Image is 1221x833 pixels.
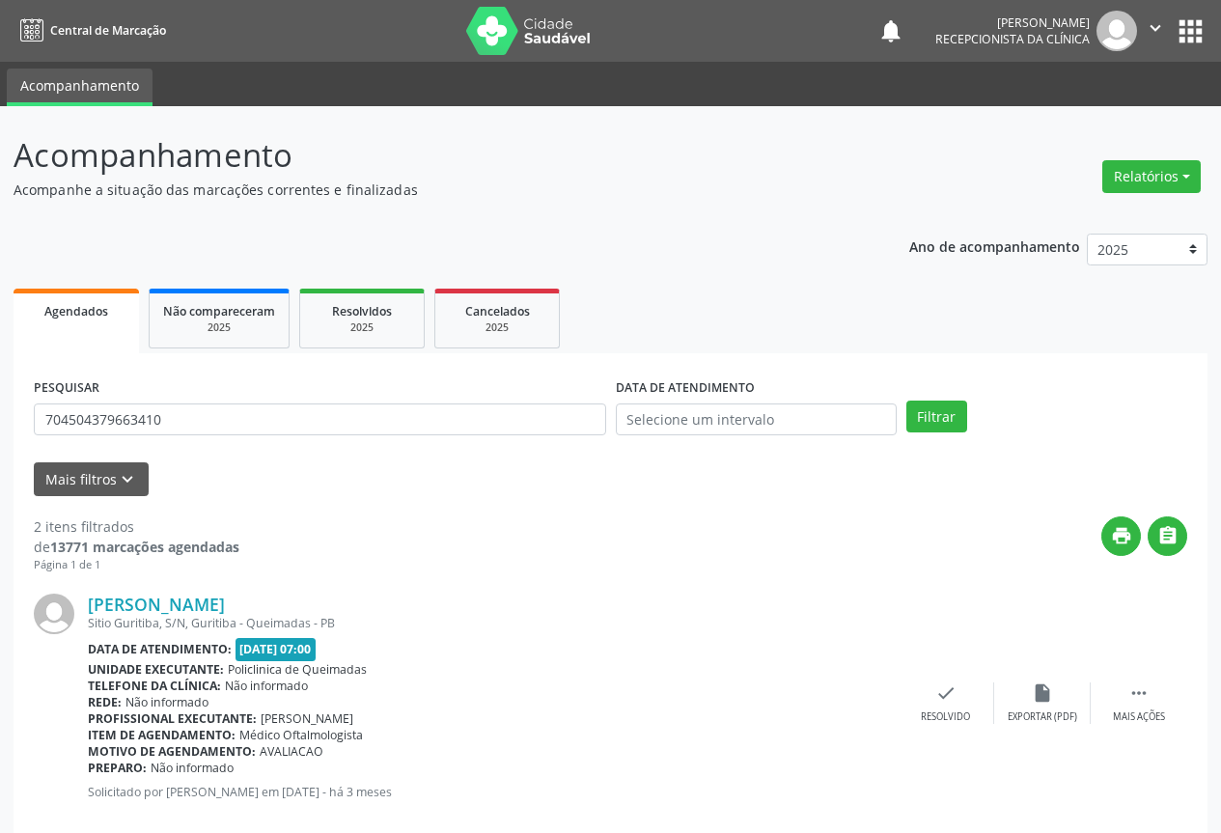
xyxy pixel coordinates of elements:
a: Central de Marcação [14,14,166,46]
div: 2025 [449,320,545,335]
button:  [1137,11,1174,51]
button: Relatórios [1102,160,1201,193]
div: Mais ações [1113,710,1165,724]
i:  [1145,17,1166,39]
div: [PERSON_NAME] [935,14,1090,31]
i: print [1111,525,1132,546]
img: img [34,594,74,634]
button: Filtrar [906,401,967,433]
span: Agendados [44,303,108,319]
i:  [1157,525,1179,546]
i: check [935,682,957,704]
button: print [1101,516,1141,556]
span: Não compareceram [163,303,275,319]
p: Ano de acompanhamento [909,234,1080,258]
div: 2025 [163,320,275,335]
span: [DATE] 07:00 [236,638,317,660]
button: Mais filtroskeyboard_arrow_down [34,462,149,496]
p: Acompanhe a situação das marcações correntes e finalizadas [14,180,849,200]
b: Profissional executante: [88,710,257,727]
span: Central de Marcação [50,22,166,39]
p: Acompanhamento [14,131,849,180]
span: Não informado [125,694,208,710]
i: keyboard_arrow_down [117,469,138,490]
span: Médico Oftalmologista [239,727,363,743]
div: 2025 [314,320,410,335]
div: Resolvido [921,710,970,724]
b: Unidade executante: [88,661,224,678]
span: Policlinica de Queimadas [228,661,367,678]
button: notifications [877,17,904,44]
span: Não informado [225,678,308,694]
input: Nome, CNS [34,403,606,436]
button: apps [1174,14,1207,48]
i: insert_drive_file [1032,682,1053,704]
button:  [1148,516,1187,556]
span: AVALIACAO [260,743,323,760]
label: DATA DE ATENDIMENTO [616,374,755,403]
div: Página 1 de 1 [34,557,239,573]
b: Motivo de agendamento: [88,743,256,760]
p: Solicitado por [PERSON_NAME] em [DATE] - há 3 meses [88,784,898,800]
span: Não informado [151,760,234,776]
span: Cancelados [465,303,530,319]
div: Sitio Guritiba, S/N, Guritiba - Queimadas - PB [88,615,898,631]
b: Rede: [88,694,122,710]
input: Selecione um intervalo [616,403,897,436]
img: img [1096,11,1137,51]
a: [PERSON_NAME] [88,594,225,615]
b: Item de agendamento: [88,727,236,743]
div: 2 itens filtrados [34,516,239,537]
a: Acompanhamento [7,69,153,106]
div: de [34,537,239,557]
div: Exportar (PDF) [1008,710,1077,724]
i:  [1128,682,1150,704]
b: Preparo: [88,760,147,776]
span: Resolvidos [332,303,392,319]
b: Telefone da clínica: [88,678,221,694]
span: Recepcionista da clínica [935,31,1090,47]
b: Data de atendimento: [88,641,232,657]
strong: 13771 marcações agendadas [50,538,239,556]
span: [PERSON_NAME] [261,710,353,727]
label: PESQUISAR [34,374,99,403]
